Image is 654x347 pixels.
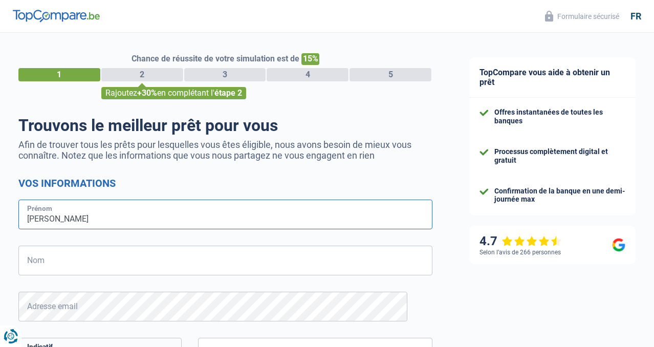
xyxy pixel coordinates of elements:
span: +30% [137,88,157,98]
h1: Trouvons le meilleur prêt pour vous [18,116,432,135]
div: Offres instantanées de toutes les banques [494,108,625,125]
div: Confirmation de la banque en une demi-journée max [494,187,625,204]
div: Processus complètement digital et gratuit [494,147,625,165]
div: 3 [184,68,266,81]
div: 2 [101,68,183,81]
div: 4.7 [479,234,562,249]
h2: Vos informations [18,177,432,189]
div: Rajoutez en complétant l' [101,87,246,99]
span: Chance de réussite de votre simulation est de [132,54,299,63]
div: fr [630,11,641,22]
span: étape 2 [214,88,242,98]
div: 4 [267,68,348,81]
div: 1 [18,68,100,81]
img: TopCompare Logo [13,10,100,22]
p: Afin de trouver tous les prêts pour lesquelles vous êtes éligible, nous avons besoin de mieux vou... [18,139,432,161]
div: Selon l’avis de 266 personnes [479,249,561,256]
div: 5 [350,68,431,81]
div: TopCompare vous aide à obtenir un prêt [469,57,636,98]
button: Formulaire sécurisé [539,8,625,25]
span: 15% [301,53,319,65]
